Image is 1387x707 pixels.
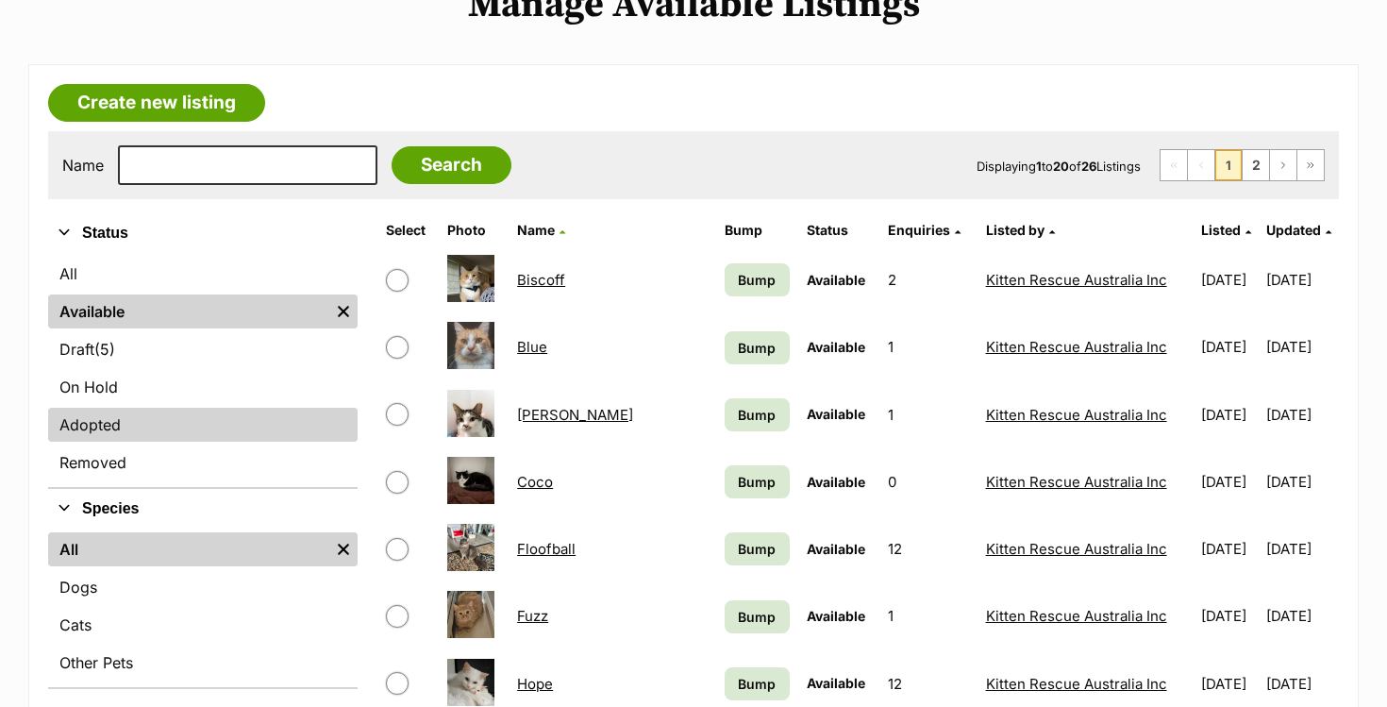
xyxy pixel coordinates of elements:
[1081,159,1096,174] strong: 26
[48,532,329,566] a: All
[517,473,553,491] a: Coco
[880,583,976,648] td: 1
[48,408,358,442] a: Adopted
[986,675,1167,693] a: Kitten Rescue Australia Inc
[1194,516,1264,581] td: [DATE]
[986,406,1167,424] a: Kitten Rescue Australia Inc
[1215,150,1242,180] span: Page 1
[1266,247,1337,312] td: [DATE]
[738,607,776,627] span: Bump
[1188,150,1214,180] span: Previous page
[738,472,776,492] span: Bump
[1160,149,1325,181] nav: Pagination
[1266,382,1337,447] td: [DATE]
[48,253,358,487] div: Status
[1194,583,1264,648] td: [DATE]
[807,339,865,355] span: Available
[1270,150,1296,180] a: Next page
[738,539,776,559] span: Bump
[48,370,358,404] a: On Hold
[1297,150,1324,180] a: Last page
[1036,159,1042,174] strong: 1
[725,667,790,700] a: Bump
[329,532,358,566] a: Remove filter
[807,608,865,624] span: Available
[48,529,358,687] div: Species
[62,157,104,174] label: Name
[1161,150,1187,180] span: First page
[440,215,508,245] th: Photo
[517,675,553,693] a: Hope
[880,314,976,379] td: 1
[986,271,1167,289] a: Kitten Rescue Australia Inc
[1194,382,1264,447] td: [DATE]
[986,222,1044,238] span: Listed by
[880,516,976,581] td: 12
[807,474,865,490] span: Available
[1201,222,1251,238] a: Listed
[807,541,865,557] span: Available
[48,221,358,245] button: Status
[48,608,358,642] a: Cats
[1266,516,1337,581] td: [DATE]
[1266,449,1337,514] td: [DATE]
[880,449,976,514] td: 0
[48,257,358,291] a: All
[1266,222,1331,238] a: Updated
[48,295,329,328] a: Available
[517,338,547,356] a: Blue
[517,607,548,625] a: Fuzz
[1194,449,1264,514] td: [DATE]
[725,331,790,364] a: Bump
[725,600,790,633] a: Bump
[48,497,358,521] button: Species
[329,295,358,328] a: Remove filter
[986,473,1167,491] a: Kitten Rescue Australia Inc
[717,215,797,245] th: Bump
[48,446,358,480] a: Removed
[807,675,865,691] span: Available
[1266,583,1337,648] td: [DATE]
[48,570,358,604] a: Dogs
[888,222,961,238] a: Enquiries
[986,338,1167,356] a: Kitten Rescue Australia Inc
[977,159,1141,174] span: Displaying to of Listings
[986,540,1167,558] a: Kitten Rescue Australia Inc
[888,222,950,238] span: translation missing: en.admin.listings.index.attributes.enquiries
[1053,159,1069,174] strong: 20
[1194,314,1264,379] td: [DATE]
[517,222,555,238] span: Name
[48,646,358,680] a: Other Pets
[517,406,633,424] a: [PERSON_NAME]
[880,247,976,312] td: 2
[517,271,565,289] a: Biscoff
[738,674,776,694] span: Bump
[1266,222,1321,238] span: Updated
[48,332,358,366] a: Draft
[807,272,865,288] span: Available
[738,270,776,290] span: Bump
[48,84,265,122] a: Create new listing
[738,338,776,358] span: Bump
[725,465,790,498] a: Bump
[1194,247,1264,312] td: [DATE]
[725,263,790,296] a: Bump
[725,398,790,431] a: Bump
[517,540,576,558] a: Floofball
[392,146,511,184] input: Search
[517,222,565,238] a: Name
[807,406,865,422] span: Available
[725,532,790,565] a: Bump
[986,222,1055,238] a: Listed by
[1266,314,1337,379] td: [DATE]
[1243,150,1269,180] a: Page 2
[986,607,1167,625] a: Kitten Rescue Australia Inc
[1201,222,1241,238] span: Listed
[738,405,776,425] span: Bump
[94,338,115,361] span: (5)
[799,215,879,245] th: Status
[378,215,438,245] th: Select
[880,382,976,447] td: 1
